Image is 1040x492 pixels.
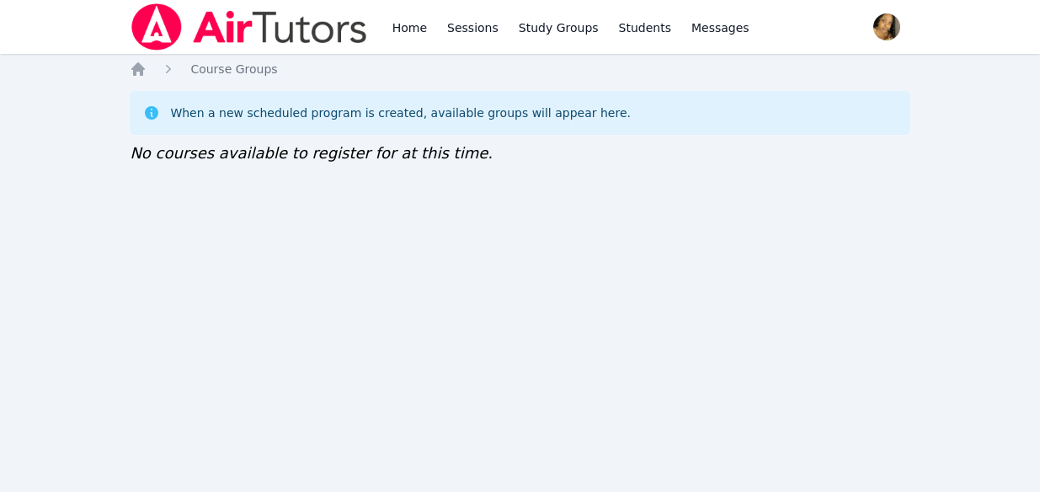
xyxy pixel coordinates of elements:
[190,61,277,78] a: Course Groups
[130,144,493,162] span: No courses available to register for at this time.
[130,61,909,78] nav: Breadcrumb
[190,62,277,76] span: Course Groups
[170,104,631,121] div: When a new scheduled program is created, available groups will appear here.
[691,19,749,36] span: Messages
[130,3,368,51] img: Air Tutors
